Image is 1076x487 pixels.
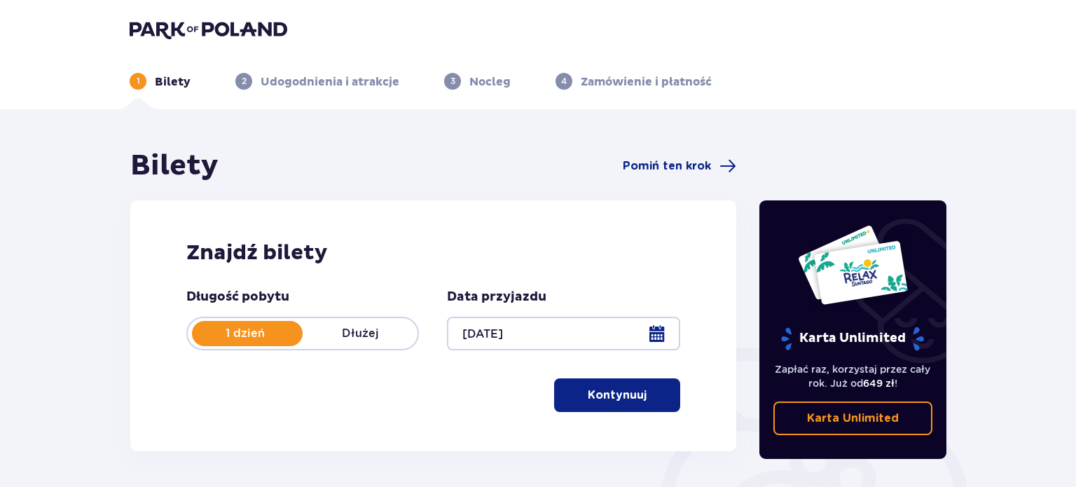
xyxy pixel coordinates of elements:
p: Kontynuuj [588,387,647,403]
button: Kontynuuj [554,378,680,412]
a: Karta Unlimited [773,402,933,435]
p: Bilety [155,74,191,90]
p: Nocleg [469,74,511,90]
img: Park of Poland logo [130,20,287,39]
p: Zamówienie i płatność [581,74,712,90]
p: Zapłać raz, korzystaj przez cały rok. Już od ! [773,362,933,390]
span: 649 zł [863,378,895,389]
p: 2 [242,75,247,88]
p: Udogodnienia i atrakcje [261,74,399,90]
h1: Bilety [130,149,219,184]
span: Pomiń ten krok [623,158,711,174]
p: 3 [450,75,455,88]
h2: Znajdź bilety [186,240,680,266]
a: Pomiń ten krok [623,158,736,174]
p: Karta Unlimited [780,327,925,351]
p: 1 [137,75,140,88]
p: Długość pobytu [186,289,289,306]
p: 1 dzień [188,326,303,341]
p: Data przyjazdu [447,289,546,306]
p: Dłużej [303,326,418,341]
p: Karta Unlimited [807,411,899,426]
p: 4 [561,75,567,88]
